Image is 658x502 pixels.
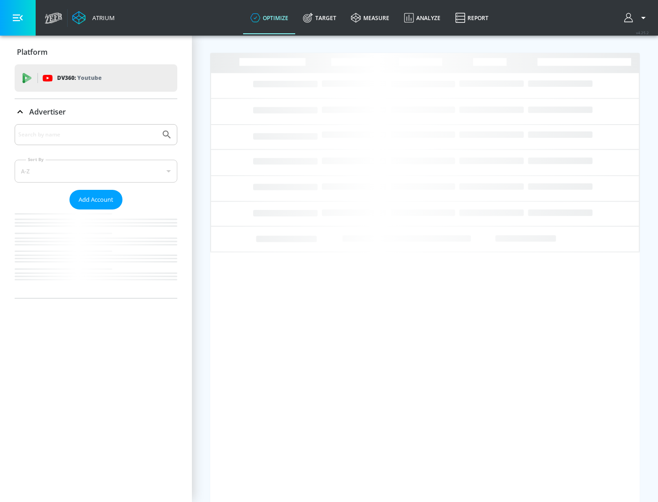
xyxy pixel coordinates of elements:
a: measure [344,1,397,34]
span: v 4.25.2 [636,30,649,35]
a: Atrium [72,11,115,25]
a: Report [448,1,496,34]
div: Advertiser [15,99,177,125]
a: Analyze [397,1,448,34]
span: Add Account [79,194,113,205]
div: Advertiser [15,124,177,298]
label: Sort By [26,157,46,162]
p: Youtube [77,73,101,83]
p: Platform [17,47,48,57]
div: DV360: Youtube [15,64,177,92]
div: Atrium [89,14,115,22]
a: Target [296,1,344,34]
input: Search by name [18,129,157,141]
div: A-Z [15,160,177,183]
div: Platform [15,39,177,65]
p: Advertiser [29,107,66,117]
nav: list of Advertiser [15,209,177,298]
a: optimize [243,1,296,34]
button: Add Account [69,190,122,209]
p: DV360: [57,73,101,83]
